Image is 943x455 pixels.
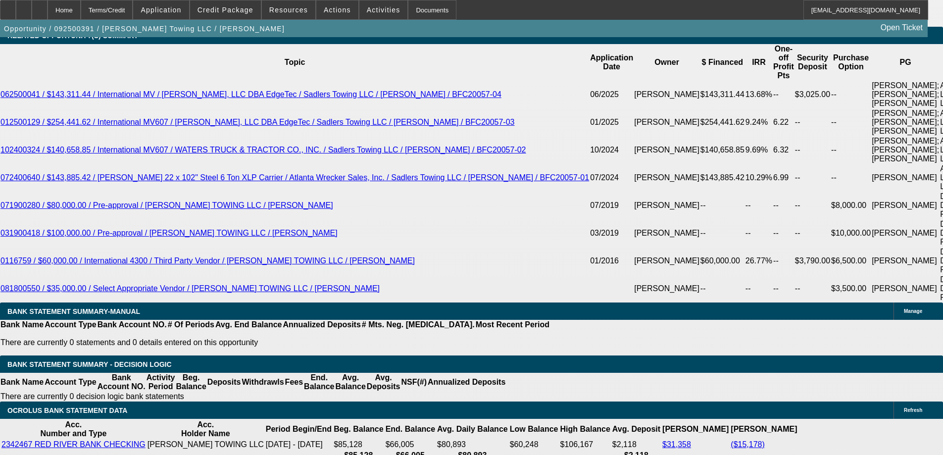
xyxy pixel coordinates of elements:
td: 10.29% [745,164,773,192]
button: Credit Package [190,0,261,19]
button: Resources [262,0,315,19]
th: Annualized Deposits [282,320,361,330]
th: One-off Profit Pts [773,44,794,81]
td: -- [773,219,794,247]
td: [PERSON_NAME] [871,192,940,219]
td: [PERSON_NAME]; [PERSON_NAME]; [PERSON_NAME] [871,81,940,108]
td: -- [700,219,745,247]
th: PG [871,44,940,81]
td: 6.22 [773,108,794,136]
th: Bank Account NO. [97,320,167,330]
a: 081800550 / $35,000.00 / Select Appropriate Vendor / [PERSON_NAME] TOWING LLC / [PERSON_NAME] [0,284,380,293]
td: $6,500.00 [831,247,871,275]
a: $31,358 [662,440,691,449]
th: Account Type [44,373,97,392]
td: $3,025.00 [794,81,831,108]
th: End. Balance [385,420,436,439]
td: [PERSON_NAME] [634,164,700,192]
td: -- [794,219,831,247]
td: -- [700,275,745,303]
td: [PERSON_NAME] [634,275,700,303]
td: $254,441.62 [700,108,745,136]
th: # Of Periods [167,320,215,330]
td: -- [773,192,794,219]
td: 01/2025 [590,108,634,136]
td: [PERSON_NAME] TOWING LLC [147,440,264,450]
th: NSF(#) [400,373,427,392]
td: [PERSON_NAME] [634,219,700,247]
th: Application Date [590,44,634,81]
th: Purchase Option [831,44,871,81]
td: -- [773,81,794,108]
th: $ Financed [700,44,745,81]
th: Avg. End Balance [215,320,283,330]
th: [PERSON_NAME] [662,420,729,439]
td: -- [700,192,745,219]
th: Avg. Deposits [366,373,401,392]
span: Credit Package [198,6,253,14]
th: Period Begin/End [265,420,332,439]
td: 03/2019 [590,219,634,247]
th: Avg. Daily Balance [437,420,508,439]
td: -- [745,192,773,219]
span: Actions [324,6,351,14]
td: -- [794,108,831,136]
td: $3,790.00 [794,247,831,275]
td: [PERSON_NAME] [634,81,700,108]
a: ($15,178) [731,440,765,449]
a: 031900418 / $100,000.00 / Pre-approval / [PERSON_NAME] TOWING LLC / [PERSON_NAME] [0,229,338,237]
td: $143,885.42 [700,164,745,192]
span: BANK STATEMENT SUMMARY-MANUAL [7,307,140,315]
td: 9.24% [745,108,773,136]
td: -- [794,275,831,303]
th: Security Deposit [794,44,831,81]
td: 13.68% [745,81,773,108]
td: $80,893 [437,440,508,450]
td: [PERSON_NAME]; [PERSON_NAME]; [PERSON_NAME] [871,136,940,164]
td: [DATE] - [DATE] [265,440,332,450]
th: Acc. Holder Name [147,420,264,439]
a: 072400640 / $143,885.42 / [PERSON_NAME] 22 x 102" Steel 6 Ton XLP Carrier / Atlanta Wrecker Sales... [0,173,589,182]
a: 012500129 / $254,441.62 / International MV607 / [PERSON_NAME], LLC DBA EdgeTec / Sadlers Towing L... [0,118,515,126]
a: 0116759 / $60,000.00 / International 4300 / Third Party Vendor / [PERSON_NAME] TOWING LLC / [PERS... [0,256,415,265]
td: -- [831,81,871,108]
span: OCROLUS BANK STATEMENT DATA [7,406,127,414]
span: Refresh [904,407,922,413]
th: Acc. Number and Type [1,420,146,439]
button: Actions [316,0,358,19]
th: High Balance [560,420,611,439]
span: Resources [269,6,308,14]
th: Fees [285,373,303,392]
th: Bank Account NO. [97,373,146,392]
td: -- [773,275,794,303]
th: Most Recent Period [475,320,550,330]
td: $10,000.00 [831,219,871,247]
td: -- [794,164,831,192]
a: 2342467 RED RIVER BANK CHECKING [1,440,146,449]
td: $143,311.44 [700,81,745,108]
td: -- [831,136,871,164]
a: 102400324 / $140,658.85 / International MV607 / WATERS TRUCK & TRACTOR CO., INC. / Sadlers Towing... [0,146,526,154]
td: [PERSON_NAME]; [PERSON_NAME]; [PERSON_NAME] [871,108,940,136]
td: [PERSON_NAME] [634,136,700,164]
td: -- [794,136,831,164]
td: 06/2025 [590,81,634,108]
span: Manage [904,308,922,314]
td: [PERSON_NAME] [634,192,700,219]
td: 01/2016 [590,247,634,275]
td: 9.69% [745,136,773,164]
button: Activities [359,0,408,19]
td: [PERSON_NAME] [871,164,940,192]
td: $8,000.00 [831,192,871,219]
td: 07/2019 [590,192,634,219]
th: Deposits [207,373,242,392]
td: -- [831,164,871,192]
td: $66,005 [385,440,436,450]
span: Bank Statement Summary - Decision Logic [7,360,172,368]
th: Beg. Balance [175,373,206,392]
th: Low Balance [509,420,559,439]
td: $106,167 [560,440,611,450]
p: There are currently 0 statements and 0 details entered on this opportunity [0,338,549,347]
a: 071900280 / $80,000.00 / Pre-approval / [PERSON_NAME] TOWING LLC / [PERSON_NAME] [0,201,333,209]
td: 6.32 [773,136,794,164]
